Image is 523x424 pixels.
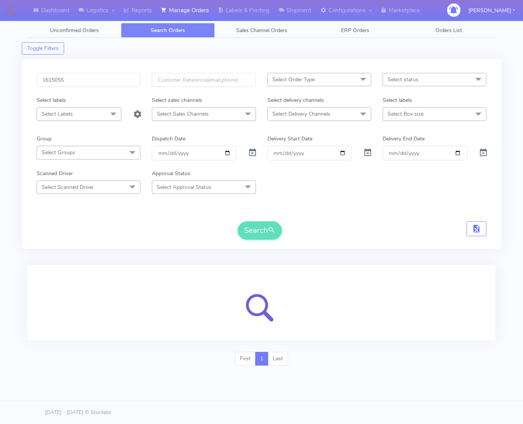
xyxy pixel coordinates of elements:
[388,110,423,118] span: Select Box size
[151,27,185,34] span: Search Orders
[42,149,75,156] span: Select Groups
[157,110,209,118] span: Select Sales Channels
[42,110,73,118] span: Select Labels
[341,27,369,34] span: ERP Orders
[267,96,324,104] label: Select delivery channels
[463,3,521,18] button: [PERSON_NAME]
[152,169,190,177] label: Approval Status
[152,135,185,143] label: Dispatch Date
[37,73,140,87] input: Order Id
[383,135,425,143] label: Delivery End Date
[435,27,462,34] span: Orders List
[27,23,496,38] ul: Tabs
[388,76,418,83] span: Select status
[37,96,66,104] label: Select labels
[255,352,268,366] a: 1
[233,274,290,331] img: search-loader.svg
[383,96,412,104] label: Select labels
[272,110,330,118] span: Select Delivery Channels
[272,76,315,83] span: Select Order Type
[152,73,256,87] input: Customer Reference(email,phone)
[152,96,202,104] label: Select sales channels
[22,42,64,55] button: Toggle Filters
[42,184,94,191] span: Select Scanned Driver
[37,135,51,143] label: Group
[236,27,287,34] span: Sales Channel Orders
[157,184,211,191] span: Select Approval Status
[37,169,73,177] label: Scanned Driver
[267,135,312,143] label: Delivery Start Date
[238,221,282,240] button: Search
[50,27,99,34] span: Unconfirmed Orders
